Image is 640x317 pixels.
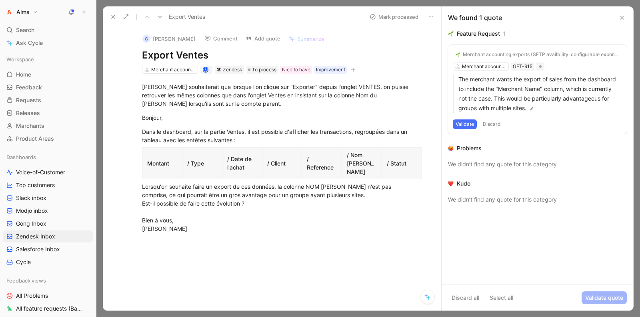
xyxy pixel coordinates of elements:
a: Product Areas [3,133,93,145]
button: Discard all [448,291,483,304]
div: Improvement [316,66,345,74]
span: Feedback views [6,277,46,285]
a: Slack inbox [3,192,93,204]
div: We didn’t find any quote for this category [448,160,627,169]
div: DashboardsVoice-of-CustomerTop customersSlack inboxModjo inboxGong InboxZendesk InboxSalesforce I... [3,151,93,268]
div: Merchant accounting exports (SFTP availbility, configurable exports) [463,51,619,58]
h1: Export Ventes [142,49,419,62]
div: / Statut [387,159,417,168]
div: 1 [503,29,506,38]
button: Summarize [285,33,328,44]
div: To process [246,66,278,74]
div: We found 1 quote [448,13,502,22]
a: Home [3,69,93,81]
a: Ask Cycle [3,37,93,49]
a: Zendesk Inbox [3,230,93,242]
span: Feedback [16,83,42,91]
img: 🌱 [456,52,460,57]
button: Select all [486,291,517,304]
img: 🥵 [448,145,454,151]
span: Export Ventes [169,12,205,22]
h1: Alma [16,8,30,16]
a: Top customers [3,179,93,191]
div: Kudo [457,179,470,188]
div: / Date de l'achat [227,155,257,172]
div: Feature Request [457,29,500,38]
a: Requests [3,94,93,106]
div: / Client [267,159,297,168]
div: Dans le dashboard, sur la partie Ventes, il est possible d'afficher les transactions, regroupées ... [142,127,419,144]
div: Dashboards [3,151,93,163]
div: G [142,35,150,43]
div: r [203,67,208,72]
span: Cycle [16,258,31,266]
span: Zendesk Inbox [16,232,55,240]
span: All feature requests (Backlog & To do) [16,305,84,313]
div: / Type [187,159,217,168]
span: Voice-of-Customer [16,168,65,176]
a: All Problems [3,290,93,302]
div: [PERSON_NAME] souhaiterait que lorsque l'on clique sur "Exporter" depuis l'onglet VENTES, on puis... [142,83,419,108]
button: Comment [201,33,241,44]
button: Mark processed [366,11,422,22]
button: Discard [480,119,504,129]
span: Workspace [6,55,34,63]
span: Dashboards [6,153,36,161]
a: Gong Inbox [3,218,93,230]
span: Requests [16,96,41,104]
button: G[PERSON_NAME] [139,33,199,45]
span: Slack inbox [16,194,46,202]
div: Lorsqu'on souhaite faire un export de ces données, la colonne NOM [PERSON_NAME] n'est pas compris... [142,182,419,233]
span: All Problems [16,292,48,300]
div: Zendesk [223,66,242,74]
div: Search [3,24,93,36]
a: Cycle [3,256,93,268]
div: We didn’t find any quote for this category [448,195,627,204]
a: Modjo inbox [3,205,93,217]
a: Releases [3,107,93,119]
span: Search [16,25,34,35]
span: Summarize [297,35,324,42]
button: AlmaAlma [3,6,40,18]
div: Nice to have [282,66,310,74]
div: / Reference [307,155,337,172]
span: Top customers [16,181,55,189]
img: Alma [5,8,13,16]
button: Validate quote [582,291,627,304]
span: Modjo inbox [16,207,48,215]
button: Validate [453,119,477,129]
a: All feature requests (Backlog & To do) [3,303,93,315]
span: Salesforce Inbox [16,245,60,253]
a: Salesforce Inbox [3,243,93,255]
span: Product Areas [16,135,54,143]
span: Gong Inbox [16,220,46,228]
div: Feedback views [3,275,93,287]
span: Home [16,71,31,79]
div: Merchant accounting [151,66,196,74]
button: 🌱Merchant accounting exports (SFTP availbility, configurable exports) [453,50,622,59]
div: Problems [457,143,482,153]
span: Marchants [16,122,44,130]
img: 🌱 [448,31,454,36]
div: Montant [147,159,177,168]
a: Voice-of-Customer [3,166,93,178]
div: Bonjour, [142,113,419,122]
div: / Nom [PERSON_NAME] [347,151,377,176]
span: To process [252,66,276,74]
span: Releases [16,109,40,117]
img: ❤️ [448,181,454,186]
div: Workspace [3,53,93,65]
button: Add quote [242,33,284,44]
img: pen.svg [529,106,534,111]
a: Marchants [3,120,93,132]
span: Ask Cycle [16,38,43,48]
p: The merchant wants the export of sales from the dashboard to include the "Merchant Name" column, ... [458,75,622,113]
a: Feedback [3,81,93,93]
